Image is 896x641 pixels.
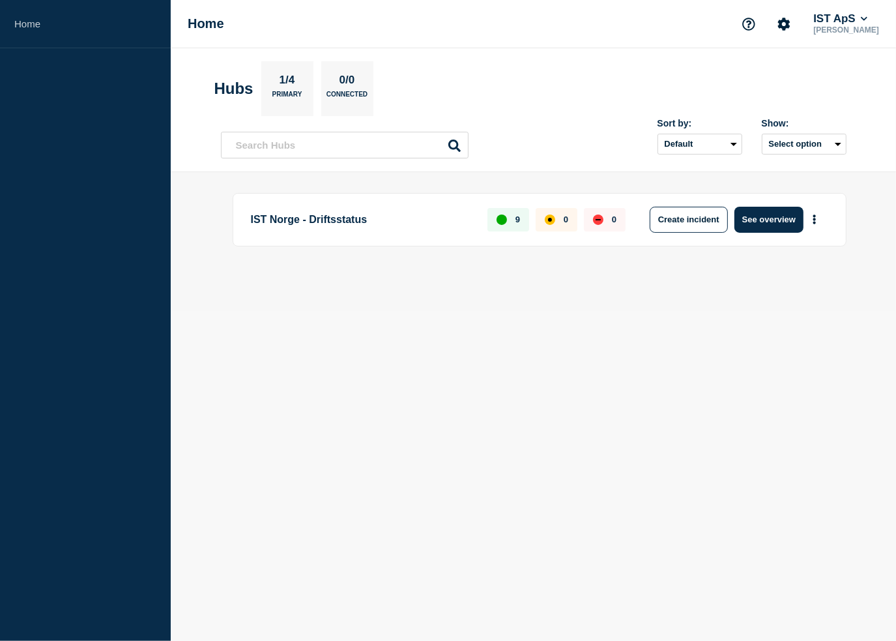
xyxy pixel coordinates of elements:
div: Show: [762,118,846,128]
p: IST Norge - Driftsstatus [251,207,473,233]
p: Primary [272,91,302,104]
button: Select option [762,134,846,155]
button: More actions [806,207,823,231]
p: [PERSON_NAME] [811,25,882,35]
p: Connected [326,91,368,104]
input: Search Hubs [221,132,469,158]
h1: Home [188,16,224,31]
div: affected [545,215,555,225]
div: up [497,215,507,225]
div: Sort by: [658,118,742,128]
button: See overview [734,207,803,233]
p: 0 [612,215,616,224]
p: 1/4 [274,74,300,91]
p: 9 [515,215,520,224]
h2: Hubs [214,80,253,98]
p: 0/0 [334,74,360,91]
button: Account settings [770,10,798,38]
div: down [593,215,603,225]
button: IST ApS [811,12,870,25]
p: 0 [564,215,568,224]
button: Create incident [650,207,728,233]
button: Support [735,10,762,38]
select: Sort by [658,134,742,155]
